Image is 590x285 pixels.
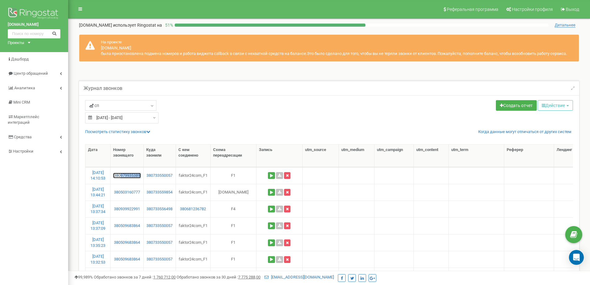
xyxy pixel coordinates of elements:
[113,256,141,262] a: 380509683864
[113,206,141,212] a: 380939922991
[177,275,260,279] span: Обработано звонков за 30 дней :
[303,145,339,167] th: utm_source
[113,189,141,195] a: 380503160777
[276,189,283,196] a: Скачать
[79,22,162,28] p: [DOMAIN_NAME]
[284,256,291,263] button: Удалить запись
[339,145,374,167] th: utm_medium
[85,129,150,134] a: Посмотреть cтатистику звонков
[90,220,105,231] a: [DATE] 13:37:09
[449,145,504,167] th: utm_term
[90,170,105,181] a: [DATE] 14:10:53
[178,206,208,212] a: 380681236782
[211,201,256,217] td: F4
[8,22,60,28] a: [DOMAIN_NAME]
[13,149,33,154] span: Настройки
[153,275,176,279] u: 1 760 712,00
[374,145,414,167] th: utm_campaign
[211,167,256,184] td: F1
[284,172,291,179] button: Удалить запись
[111,145,143,167] th: Номер звонящего
[113,23,162,28] span: использует Ringostat на
[146,173,173,179] a: 380733550057
[512,7,553,12] span: Настройки профиля
[496,100,537,111] a: Создать отчет
[8,6,60,22] img: Ringostat logo
[284,189,291,196] button: Удалить запись
[256,145,303,167] th: Запись
[211,145,256,167] th: Схема переадресации
[8,40,24,46] div: Проекты
[276,222,283,229] a: Скачать
[538,100,573,111] button: Действие
[90,254,105,265] a: [DATE] 13:32:53
[176,251,211,268] td: faktor24com_F1
[85,100,156,111] a: сп
[211,234,256,251] td: F1
[8,29,60,38] input: Поиск по номеру
[566,7,579,12] span: Выход
[569,250,584,265] div: Open Intercom Messenger
[504,145,554,167] th: Реферер
[146,256,173,262] a: 380733550057
[14,71,48,76] span: Центр обращений
[146,223,173,229] a: 380733550057
[8,114,39,125] span: Маркетплейс интеграций
[146,206,173,212] a: 380733556498
[11,57,29,61] span: Дашборд
[176,184,211,201] td: faktor24com_F1
[144,145,176,167] th: Куда звонили
[414,145,448,167] th: utm_content
[176,217,211,234] td: faktor24com_F1
[284,239,291,246] button: Удалить запись
[176,167,211,184] td: faktor24com_F1
[85,145,111,167] th: Дата
[146,240,173,246] a: 380733550057
[284,206,291,212] button: Удалить запись
[162,22,175,28] p: 51 %
[89,102,99,109] span: сп
[276,172,283,179] a: Скачать
[90,187,105,198] a: [DATE] 13:44:21
[14,135,32,139] span: Средства
[555,23,575,28] span: Детальнее
[176,268,211,284] td: faktor24com_F1
[211,268,256,284] td: [DOMAIN_NAME]
[146,189,173,195] a: 380733559854
[211,251,256,268] td: F1
[264,275,334,279] a: [EMAIL_ADDRESS][DOMAIN_NAME]
[84,86,122,91] h5: Журнал звонков
[13,100,30,105] span: Mini CRM
[211,184,256,201] td: [DOMAIN_NAME]
[276,256,283,263] a: Скачать
[113,240,141,246] a: 380509683864
[211,217,256,234] td: F1
[478,129,571,135] a: Когда данные могут отличаться от других систем
[276,239,283,246] a: Скачать
[113,173,141,179] a: 380979935389
[176,145,211,167] th: С кем соединено
[238,275,260,279] u: 7 775 288,00
[176,234,211,251] td: faktor24com_F1
[447,7,498,12] span: Реферальная программа
[14,86,35,90] span: Аналитика
[79,34,579,62] div: На проекте [DOMAIN_NAME] была приостановлена подмена номеров и работа виджета callback в связи с ...
[90,237,105,248] a: [DATE] 13:35:23
[74,275,93,279] span: 99,989%
[94,275,176,279] span: Обработано звонков за 7 дней :
[284,222,291,229] button: Удалить запись
[276,206,283,212] a: Скачать
[113,223,141,229] a: 380509683864
[90,204,105,214] a: [DATE] 13:37:34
